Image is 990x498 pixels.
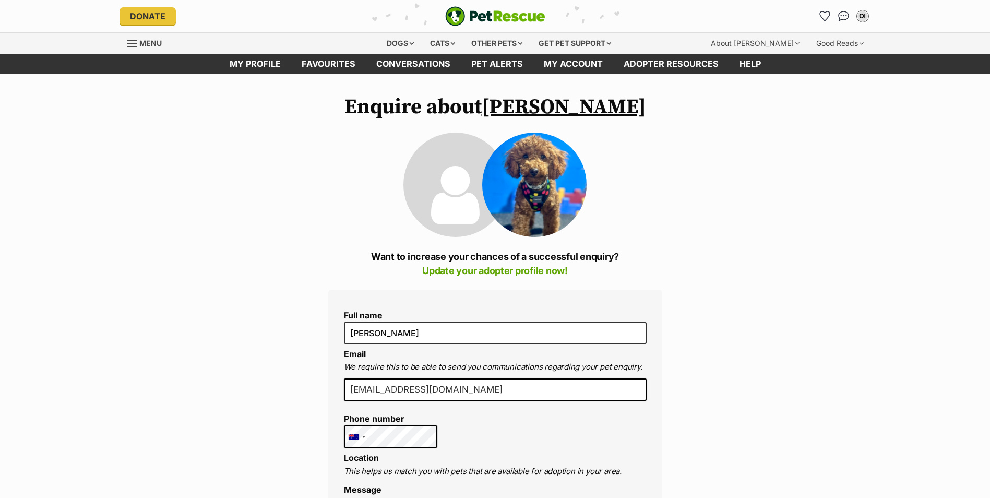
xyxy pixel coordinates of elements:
a: [PERSON_NAME] [482,94,646,120]
a: Menu [127,33,169,52]
div: Australia: +61 [344,426,368,448]
div: Other pets [464,33,530,54]
span: Menu [139,39,162,48]
img: Rhett [482,133,587,237]
h1: Enquire about [328,95,662,119]
div: Dogs [379,33,421,54]
a: conversations [366,54,461,74]
div: About [PERSON_NAME] [703,33,807,54]
a: Update your adopter profile now! [422,265,568,276]
input: E.g. Jimmy Chew [344,322,647,344]
label: Email [344,349,366,359]
ul: Account quick links [817,8,871,25]
img: logo-e224e6f780fb5917bec1dbf3a21bbac754714ae5b6737aabdf751b685950b380.svg [445,6,545,26]
div: Cats [423,33,462,54]
a: Conversations [836,8,852,25]
p: This helps us match you with pets that are available for adoption in your area. [344,466,647,478]
img: chat-41dd97257d64d25036548639549fe6c8038ab92f7586957e7f3b1b290dea8141.svg [838,11,849,21]
a: Donate [120,7,176,25]
div: OI [857,11,868,21]
label: Location [344,453,379,463]
a: Help [729,54,771,74]
label: Phone number [344,414,438,423]
button: My account [854,8,871,25]
a: Pet alerts [461,54,533,74]
a: Favourites [817,8,833,25]
a: My profile [219,54,291,74]
p: We require this to be able to send you communications regarding your pet enquiry. [344,361,647,373]
div: Get pet support [531,33,618,54]
a: PetRescue [445,6,545,26]
label: Full name [344,311,647,320]
a: My account [533,54,613,74]
div: Good Reads [809,33,871,54]
p: Want to increase your chances of a successful enquiry? [328,250,662,278]
a: Adopter resources [613,54,729,74]
a: Favourites [291,54,366,74]
label: Message [344,484,381,495]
